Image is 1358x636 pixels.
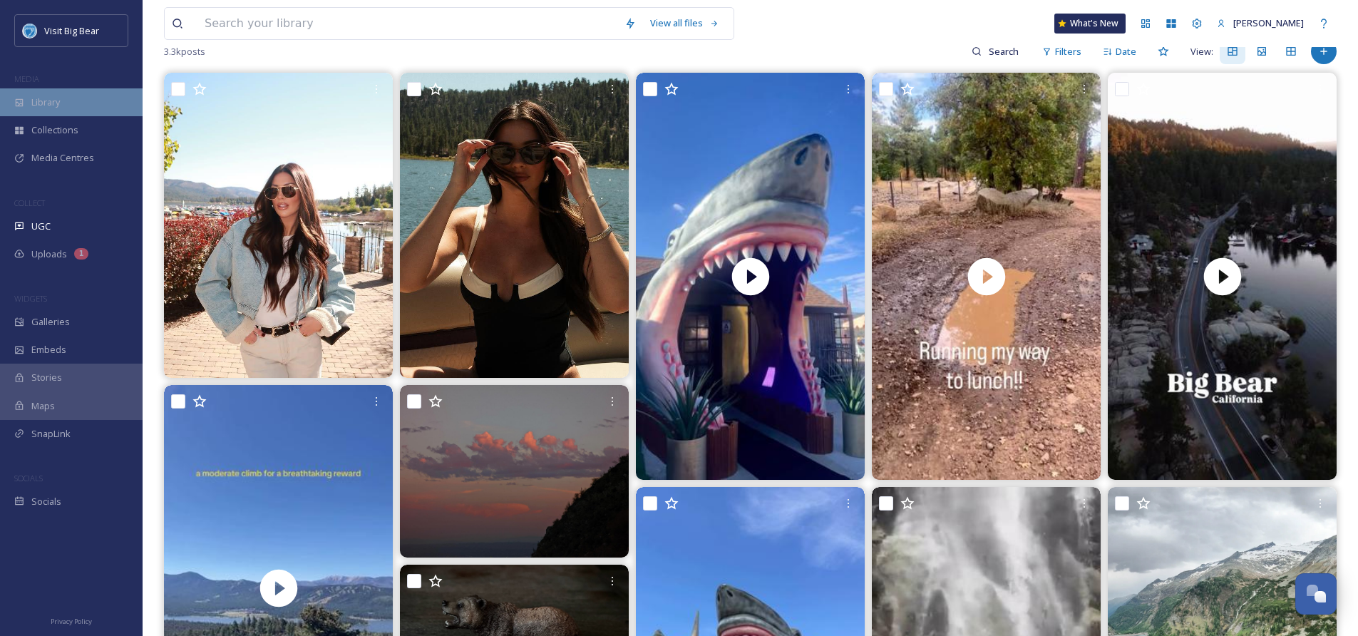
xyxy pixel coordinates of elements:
[197,8,617,39] input: Search your library
[1116,45,1136,58] span: Date
[400,385,629,558] img: #crestlinecalifornia #valleyofenchantment #crestline #valleyofenchantmentelementary #cedarpinespa...
[164,45,205,58] span: 3.3k posts
[1233,16,1304,29] span: [PERSON_NAME]
[872,73,1101,480] img: thumbnail
[872,73,1101,480] video: From Sugarloaf,through Moonridge and the to #tropicali for lunch!!#bigbearlake #sandalrunner #run...
[23,24,37,38] img: MemLogo_VBB_Primary_LOGO%20Badge%20%281%29%20%28Converted%29.png
[74,248,88,260] div: 1
[31,371,62,384] span: Stories
[31,220,51,233] span: UGC
[31,123,78,137] span: Collections
[164,73,393,378] img: 552421831_18526174501052833_5181546095504250903_n.jpg
[14,293,47,304] span: WIDGETS
[31,96,60,109] span: Library
[1054,14,1126,34] a: What's New
[14,198,45,208] span: COLLECT
[31,399,55,413] span: Maps
[1295,573,1337,615] button: Open Chat
[1055,45,1081,58] span: Filters
[31,495,61,508] span: Socials
[31,427,71,441] span: SnapLink
[1108,73,1337,480] video: Flight Path: Volume 25 - Big Bear, California. . . . . . . #bigbear #dronereels #travelawesome #t...
[51,617,92,626] span: Privacy Policy
[1108,73,1337,480] img: thumbnail
[31,315,70,329] span: Galleries
[1190,45,1213,58] span: View:
[636,73,865,480] img: thumbnail
[31,151,94,165] span: Media Centres
[643,9,726,37] a: View all files
[982,37,1028,66] input: Search
[31,247,67,261] span: Uploads
[1210,9,1311,37] a: [PERSON_NAME]
[14,73,39,84] span: MEDIA
[31,343,66,357] span: Embeds
[400,73,629,378] img: 548185769_18524100943052833_6307784388782278698_n.jpg
[51,612,92,629] a: Privacy Policy
[636,73,865,480] video: I don’t get to #tropicali often and this was my first time at their new location. Pretty stoked f...
[44,24,99,37] span: Visit Big Bear
[14,473,43,483] span: SOCIALS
